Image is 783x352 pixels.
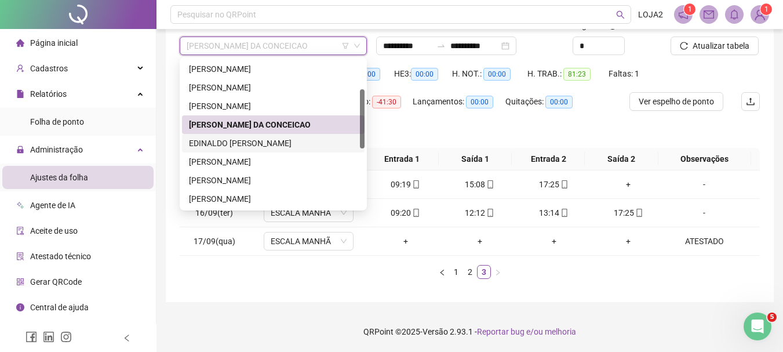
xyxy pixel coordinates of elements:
[751,6,769,23] img: 47886
[189,118,358,131] div: [PERSON_NAME] DA CONCEICAO
[450,266,462,278] a: 1
[436,41,446,50] span: swap-right
[609,69,639,78] span: Faltas: 1
[16,303,24,311] span: info-circle
[16,64,24,72] span: user-add
[16,146,24,154] span: lock
[394,67,452,81] div: HE 3:
[760,3,772,15] sup: Atualize o seu contato no menu Meus Dados
[182,171,365,190] div: ISIS DA SILVA SANTOS TRÉ
[545,96,573,108] span: 00:00
[527,67,609,81] div: H. TRAB.:
[559,209,569,217] span: mobile
[485,209,494,217] span: mobile
[30,117,84,126] span: Folha de ponto
[596,235,661,248] div: +
[452,67,527,81] div: H. NOT.:
[271,233,347,250] span: ESCALA MANHÃ
[439,269,446,276] span: left
[436,41,446,50] span: to
[373,235,438,248] div: +
[435,265,449,279] li: Página anterior
[491,265,505,279] button: right
[559,180,569,188] span: mobile
[596,178,661,191] div: +
[30,173,88,182] span: Ajustes da folha
[342,42,349,49] span: filter
[182,134,365,153] div: EDINALDO EUSEBIO DA COSTA
[585,148,658,170] th: Saída 2
[680,42,688,50] span: reload
[16,252,24,260] span: solution
[512,148,585,170] th: Entrada 2
[693,39,749,52] span: Atualizar tabela
[563,68,591,81] span: 81:23
[373,206,438,219] div: 09:20
[522,235,587,248] div: +
[189,155,358,168] div: [PERSON_NAME]
[439,148,512,170] th: Saída 1
[744,313,771,340] iframe: Intercom live chat
[182,78,365,97] div: CAMILA FONSECA DE OLIVEIRA
[189,137,358,150] div: EDINALDO [PERSON_NAME]
[16,39,24,47] span: home
[477,265,491,279] li: 3
[494,269,501,276] span: right
[423,327,448,336] span: Versão
[466,96,493,108] span: 00:00
[413,95,505,108] div: Lançamentos:
[30,226,78,235] span: Aceite de uso
[764,5,769,13] span: 1
[447,235,512,248] div: +
[189,100,358,113] div: [PERSON_NAME]
[189,174,358,187] div: [PERSON_NAME]
[522,206,587,219] div: 13:14
[491,265,505,279] li: Próxima página
[464,266,476,278] a: 2
[16,227,24,235] span: audit
[26,331,37,343] span: facebook
[671,37,759,55] button: Atualizar tabela
[30,64,68,73] span: Cadastros
[767,313,777,322] span: 5
[670,206,738,219] div: -
[30,145,83,154] span: Administração
[182,97,365,115] div: CELSO LOPES DA SILVA
[189,63,358,75] div: [PERSON_NAME]
[505,95,587,108] div: Quitações:
[638,8,663,21] span: LOJA2
[746,97,755,106] span: upload
[463,265,477,279] li: 2
[411,180,420,188] span: mobile
[372,96,401,108] span: -41:30
[30,38,78,48] span: Página inicial
[729,9,740,20] span: bell
[663,153,746,165] span: Observações
[522,178,587,191] div: 17:25
[670,235,738,248] div: ATESTADO
[30,89,67,99] span: Relatórios
[373,178,438,191] div: 09:19
[688,5,692,13] span: 1
[447,206,512,219] div: 12:12
[670,178,738,191] div: -
[182,153,365,171] div: HELOIZA DOS SANTOS SILVA
[156,311,783,352] footer: QRPoint © 2025 - 2.93.1 -
[182,115,365,134] div: DAIANE MARIA DA CONCEICAO
[435,265,449,279] button: left
[30,252,91,261] span: Atestado técnico
[684,3,695,15] sup: 1
[634,209,643,217] span: mobile
[629,92,723,111] button: Ver espelho de ponto
[194,237,235,246] span: 17/09(qua)
[478,266,490,278] a: 3
[483,68,511,81] span: 00:00
[182,60,365,78] div: ANTONIO CARLOS PEREIRA FERREIRA
[477,327,576,336] span: Reportar bug e/ou melhoria
[366,148,439,170] th: Entrada 1
[447,178,512,191] div: 15:08
[704,9,714,20] span: mail
[411,209,420,217] span: mobile
[189,193,358,205] div: [PERSON_NAME]
[60,331,72,343] span: instagram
